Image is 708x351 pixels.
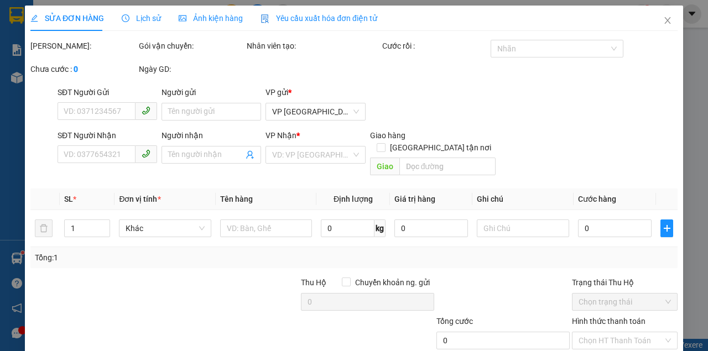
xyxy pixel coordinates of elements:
div: Nhân viên tạo: [247,40,380,52]
input: Dọc đường [399,158,495,175]
div: Người gửi [162,86,261,98]
span: Lịch sử [122,14,161,23]
span: Giá trị hàng [394,195,435,203]
button: Close [652,6,683,36]
div: Người nhận [162,129,261,142]
span: Đơn vị tính [119,195,160,203]
span: Ảnh kiện hàng [179,14,243,23]
span: edit [30,14,38,22]
span: Tổng cước [436,317,473,326]
span: picture [179,14,186,22]
span: Chọn trạng thái [578,294,671,310]
span: Yêu cầu xuất hóa đơn điện tử [261,14,377,23]
b: 0 [74,65,78,74]
div: VP gửi [265,86,365,98]
button: delete [35,219,53,237]
div: Trạng thái Thu Hộ [571,276,678,289]
span: phone [142,106,150,115]
span: [GEOGRAPHIC_DATA] tận nơi [386,142,496,154]
span: phone [142,149,150,158]
div: SĐT Người Nhận [58,129,157,142]
div: Cước rồi : [382,40,488,52]
span: plus [661,224,673,233]
span: clock-circle [122,14,129,22]
span: Khác [126,220,204,237]
div: SĐT Người Gửi [58,86,157,98]
th: Ghi chú [472,188,573,210]
span: VP ĐẮK LẮK [272,103,358,120]
span: close [663,16,672,25]
span: SL [64,195,73,203]
span: Giao [369,158,399,175]
span: user-add [246,150,254,159]
span: Thu Hộ [301,278,326,287]
input: VD: Bàn, Ghế [220,219,312,237]
div: [PERSON_NAME]: [30,40,137,52]
span: Cước hàng [577,195,616,203]
input: Ghi Chú [477,219,569,237]
span: kg [374,219,386,237]
span: VP Nhận [265,131,296,140]
div: Tổng: 1 [35,252,274,264]
div: Chưa cước : [30,63,137,75]
div: Ngày GD: [139,63,245,75]
span: Chuyển khoản ng. gửi [351,276,434,289]
button: plus [660,219,673,237]
div: Gói vận chuyển: [139,40,245,52]
span: Định lượng [334,195,373,203]
span: Tên hàng [220,195,253,203]
label: Hình thức thanh toán [571,317,645,326]
img: icon [261,14,269,23]
span: Giao hàng [369,131,405,140]
span: SỬA ĐƠN HÀNG [30,14,104,23]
